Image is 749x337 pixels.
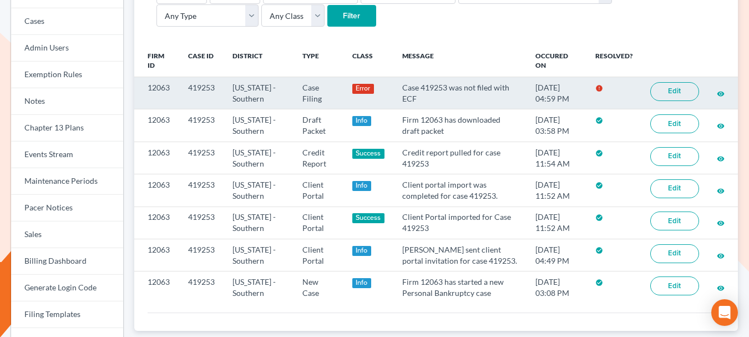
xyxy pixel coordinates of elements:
[11,142,123,168] a: Events Stream
[650,114,699,133] a: Edit
[134,239,180,271] td: 12063
[711,299,738,326] div: Open Intercom Messenger
[717,187,725,195] i: visibility
[352,213,384,223] div: Success
[717,283,725,292] a: visibility
[595,117,603,124] i: check_circle
[134,142,180,174] td: 12063
[134,207,180,239] td: 12063
[134,109,180,142] td: 12063
[527,174,586,207] td: [DATE] 11:52 AM
[11,115,123,142] a: Chapter 13 Plans
[717,218,725,227] a: visibility
[179,271,224,304] td: 419253
[11,35,123,62] a: Admin Users
[11,222,123,248] a: Sales
[717,90,725,98] i: visibility
[393,109,527,142] td: Firm 12063 has downloaded draft packet
[293,109,343,142] td: Draft Packet
[717,219,725,227] i: visibility
[327,5,376,27] input: Filter
[11,8,123,35] a: Cases
[527,142,586,174] td: [DATE] 11:54 AM
[595,84,603,92] i: error
[224,45,293,77] th: District
[595,247,603,254] i: check_circle
[293,239,343,271] td: Client Portal
[717,284,725,292] i: visibility
[527,271,586,304] td: [DATE] 03:08 PM
[134,271,180,304] td: 12063
[352,149,384,159] div: Success
[224,77,293,109] td: [US_STATE] - Southern
[224,239,293,271] td: [US_STATE] - Southern
[527,77,586,109] td: [DATE] 04:59 PM
[352,116,371,126] div: Info
[293,207,343,239] td: Client Portal
[179,239,224,271] td: 419253
[717,155,725,163] i: visibility
[224,109,293,142] td: [US_STATE] - Southern
[293,45,343,77] th: Type
[352,181,371,191] div: Info
[393,142,527,174] td: Credit report pulled for case 419253
[393,174,527,207] td: Client portal import was completed for case 419253.
[179,174,224,207] td: 419253
[717,153,725,163] a: visibility
[393,77,527,109] td: Case 419253 was not filed with ECF
[393,45,527,77] th: Message
[179,45,224,77] th: Case ID
[11,195,123,222] a: Pacer Notices
[224,142,293,174] td: [US_STATE] - Southern
[134,45,180,77] th: Firm ID
[393,239,527,271] td: [PERSON_NAME] sent client portal invitation for case 419253.
[352,246,371,256] div: Info
[11,275,123,301] a: Generate Login Code
[527,109,586,142] td: [DATE] 03:58 PM
[11,88,123,115] a: Notes
[717,120,725,130] a: visibility
[717,250,725,260] a: visibility
[527,239,586,271] td: [DATE] 04:49 PM
[717,122,725,130] i: visibility
[586,45,641,77] th: Resolved?
[595,214,603,222] i: check_circle
[134,174,180,207] td: 12063
[650,179,699,198] a: Edit
[293,271,343,304] td: New Case
[595,279,603,286] i: check_circle
[650,244,699,263] a: Edit
[179,77,224,109] td: 419253
[352,278,371,288] div: Info
[650,147,699,166] a: Edit
[717,252,725,260] i: visibility
[650,82,699,101] a: Edit
[650,276,699,295] a: Edit
[717,88,725,98] a: visibility
[134,77,180,109] td: 12063
[393,271,527,304] td: Firm 12063 has started a new Personal Bankruptcy case
[293,174,343,207] td: Client Portal
[527,207,586,239] td: [DATE] 11:52 AM
[343,45,393,77] th: Class
[224,174,293,207] td: [US_STATE] - Southern
[179,207,224,239] td: 419253
[293,142,343,174] td: Credit Report
[650,212,699,230] a: Edit
[717,185,725,195] a: visibility
[11,248,123,275] a: Billing Dashboard
[11,301,123,328] a: Filing Templates
[595,149,603,157] i: check_circle
[393,207,527,239] td: Client Portal imported for Case 419253
[224,271,293,304] td: [US_STATE] - Southern
[11,168,123,195] a: Maintenance Periods
[179,142,224,174] td: 419253
[527,45,586,77] th: Occured On
[352,84,374,94] div: Error
[11,62,123,88] a: Exemption Rules
[224,207,293,239] td: [US_STATE] - Southern
[179,109,224,142] td: 419253
[293,77,343,109] td: Case Filing
[595,182,603,189] i: check_circle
